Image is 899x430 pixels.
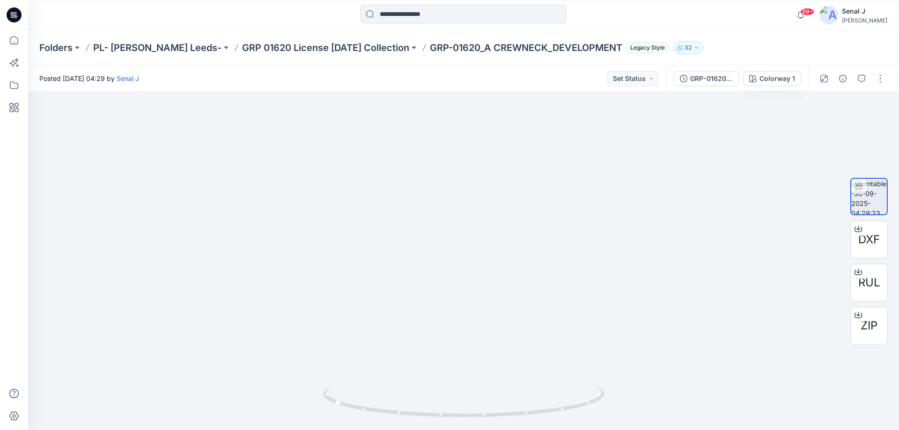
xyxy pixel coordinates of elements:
span: Posted [DATE] 04:29 by [39,73,139,83]
a: Folders [39,41,73,54]
span: DXF [858,231,880,248]
div: Senal J [842,6,887,17]
button: Legacy Style [622,41,669,54]
div: [PERSON_NAME] [842,17,887,24]
span: ZIP [861,317,877,334]
p: 32 [685,43,692,53]
a: GRP 01620 License [DATE] Collection [242,41,409,54]
a: Senal J [117,74,139,82]
img: eyJhbGciOiJIUzI1NiIsImtpZCI6IjAiLCJzbHQiOiJzZXMiLCJ0eXAiOiJKV1QifQ.eyJkYXRhIjp7InR5cGUiOiJzdG9yYW... [384,51,543,430]
button: Colorway 1 [743,71,801,86]
img: turntable-30-09-2025-04:29:23 [851,179,887,214]
div: Colorway 1 [759,73,795,84]
span: Legacy Style [626,42,669,53]
button: Details [835,71,850,86]
p: GRP-01620_A CREWNECK_DEVELOPMENT [430,41,622,54]
button: 32 [673,41,703,54]
img: avatar [819,6,838,24]
div: GRP-01620_A CREWNECK_DEVELOPMENT [690,73,733,84]
span: RUL [858,274,880,291]
a: PL- [PERSON_NAME] Leeds- [93,41,221,54]
button: GRP-01620_A CREWNECK_DEVELOPMENT [674,71,739,86]
span: 99+ [800,8,814,15]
